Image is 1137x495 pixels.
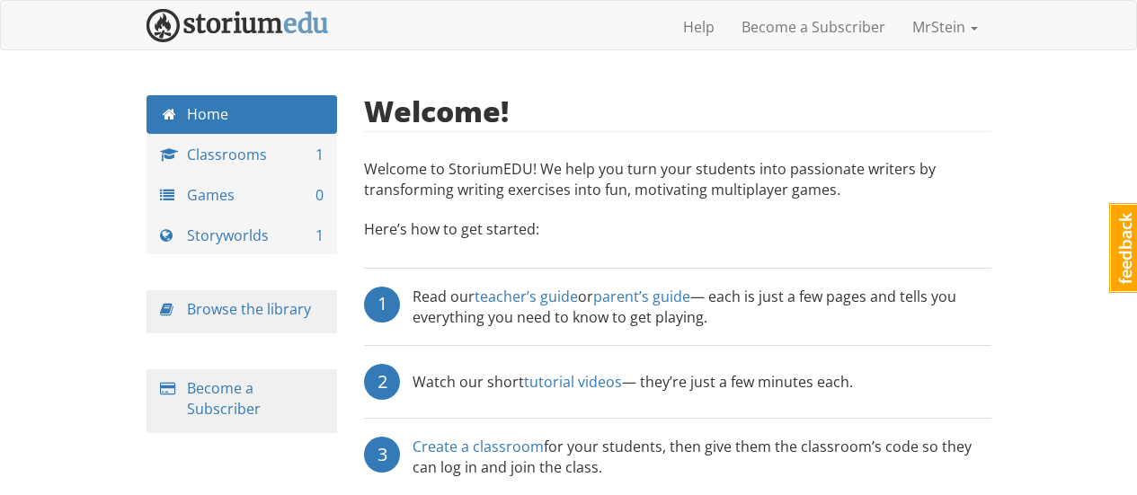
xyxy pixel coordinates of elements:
[524,372,622,392] a: tutorial videos
[899,4,991,49] a: MrStein
[315,225,324,246] span: 1
[413,437,991,478] div: for your students, then give them the classroom’s code so they can log in and join the class.
[147,136,338,174] a: Classrooms 1
[593,287,690,306] a: parent’s guide
[413,437,544,456] a: Create a classroom
[364,364,400,400] div: 2
[364,437,400,473] div: 3
[315,185,324,206] span: 0
[364,159,991,209] p: Welcome to StoriumEDU! We help you turn your students into passionate writers by transforming wri...
[364,95,509,127] h2: Welcome!
[147,9,329,42] img: StoriumEDU
[187,299,311,319] a: Browse the library
[147,176,338,215] a: Games 0
[187,378,261,419] a: Become a Subscriber
[364,219,991,258] p: Here’s how to get started:
[475,287,578,306] a: teacher’s guide
[315,145,324,165] span: 1
[413,287,991,328] div: Read our or — each is just a few pages and tells you everything you need to know to get playing.
[364,287,400,323] div: 1
[670,4,728,49] a: Help
[413,364,853,400] div: Watch our short — they’re just a few minutes each.
[147,217,338,255] a: Storyworlds 1
[728,4,899,49] a: Become a Subscriber
[147,95,338,134] a: Home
